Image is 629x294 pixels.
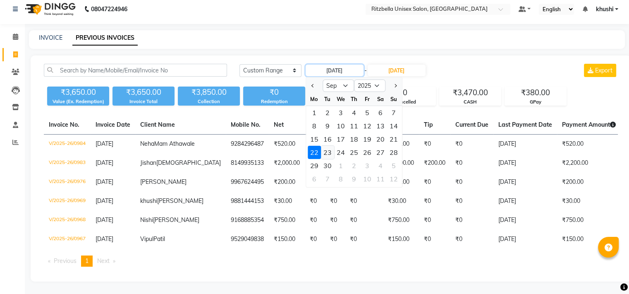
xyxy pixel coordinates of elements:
span: [PERSON_NAME] [140,178,187,186]
div: 2 [321,106,334,119]
span: [DATE] [96,216,113,224]
div: 7 [387,106,400,119]
td: ₹0 [345,230,383,249]
div: Mo [308,92,321,106]
td: ₹0 [450,192,493,211]
div: ₹380.00 [505,87,566,99]
td: ₹200.00 [557,173,621,192]
td: ₹0 [325,230,345,249]
div: Tu [321,92,334,106]
td: ₹0 [419,230,450,249]
span: Invoice Date [96,121,130,128]
td: 9881444153 [226,192,269,211]
td: ₹0 [419,211,450,230]
div: Friday, October 10, 2025 [361,172,374,186]
td: V/2025-26/0967 [44,230,91,249]
span: 1 [85,257,88,265]
div: 9 [321,119,334,133]
a: INVOICE [39,34,62,41]
div: Tuesday, September 16, 2025 [321,133,334,146]
div: 4 [374,159,387,172]
div: 4 [347,106,361,119]
span: Mobile No. [231,121,261,128]
div: 11 [347,119,361,133]
span: Patil [153,235,165,243]
span: Previous [54,257,77,265]
div: 20 [374,133,387,146]
input: Start Date [306,65,364,76]
div: 21 [387,133,400,146]
select: Select year [354,80,385,92]
div: 12 [387,172,400,186]
td: V/2025-26/0968 [44,211,91,230]
div: 18 [347,133,361,146]
input: Search by Name/Mobile/Email/Invoice No [44,64,227,77]
td: ₹750.00 [383,211,419,230]
td: ₹0 [419,192,450,211]
td: V/2025-26/0969 [44,192,91,211]
div: Thursday, October 2, 2025 [347,159,361,172]
select: Select month [323,80,354,92]
td: ₹750.00 [269,211,305,230]
div: Thursday, September 11, 2025 [347,119,361,133]
div: 10 [334,119,347,133]
div: Sunday, September 7, 2025 [387,106,400,119]
div: 3 [334,106,347,119]
span: Last Payment Date [498,121,552,128]
div: Value (Ex. Redemption) [47,98,109,105]
div: Sa [374,92,387,106]
div: 13 [374,119,387,133]
div: 1 [334,159,347,172]
td: ₹0 [450,230,493,249]
span: Nishi [140,216,153,224]
td: ₹0 [450,173,493,192]
div: ₹3,850.00 [178,87,240,98]
div: Wednesday, October 1, 2025 [334,159,347,172]
span: Current Due [455,121,488,128]
span: Invoice No. [49,121,79,128]
div: 5 [361,106,374,119]
td: ₹30.00 [557,192,621,211]
div: Th [347,92,361,106]
div: 14 [387,119,400,133]
div: 19 [361,133,374,146]
div: 8 [308,119,321,133]
div: 8 [334,172,347,186]
span: Neha [140,140,154,147]
td: ₹0 [450,154,493,173]
div: ₹0 [243,87,305,98]
td: ₹200.00 [419,154,450,173]
span: - [364,66,367,75]
td: [DATE] [493,154,557,173]
input: End Date [368,65,426,76]
div: Sunday, September 28, 2025 [387,146,400,159]
div: We [334,92,347,106]
td: ₹0 [345,211,383,230]
span: [PERSON_NAME] [153,216,199,224]
div: Su [387,92,400,106]
div: Saturday, September 13, 2025 [374,119,387,133]
td: ₹150.00 [557,230,621,249]
div: Fr [361,92,374,106]
div: Tuesday, September 30, 2025 [321,159,334,172]
td: 9529049838 [226,230,269,249]
td: 9967624495 [226,173,269,192]
td: [DATE] [493,173,557,192]
div: 16 [321,133,334,146]
span: Next [97,257,110,265]
div: 12 [361,119,374,133]
td: ₹0 [305,173,325,192]
td: ₹0 [305,192,325,211]
div: Tuesday, September 2, 2025 [321,106,334,119]
span: [DEMOGRAPHIC_DATA] [156,159,221,166]
div: 25 [347,146,361,159]
span: [DATE] [96,235,113,243]
div: 24 [334,146,347,159]
span: khushi [140,197,157,205]
div: CASH [440,99,501,106]
td: V/2025-26/0984 [44,135,91,154]
div: ₹3,470.00 [440,87,501,99]
td: ₹0 [345,192,383,211]
div: 5 [387,159,400,172]
div: ₹3,650.00 [112,87,175,98]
